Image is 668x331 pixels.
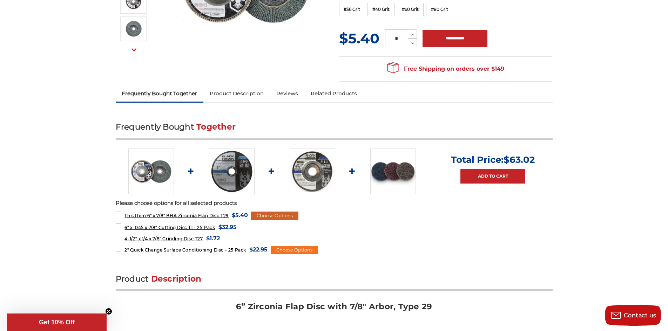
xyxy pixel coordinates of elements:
[39,319,75,326] span: Get 10% Off
[218,222,237,232] span: $32.95
[304,86,363,101] a: Related Products
[126,42,142,57] button: Next
[460,169,525,184] a: Add to Cart
[151,274,202,284] span: Description
[124,225,215,230] span: 6" x .045 x 7/8" Cutting Disc T1 - 25 Pack
[116,122,194,132] span: Frequently Bought
[249,245,268,254] span: $22.95
[271,246,318,254] div: Choose Options
[105,308,112,315] button: Close teaser
[116,274,149,284] span: Product
[203,86,270,101] a: Product Description
[128,149,174,194] img: Black Hawk 6 inch T29 coarse flap discs, 36 grit for efficient material removal
[339,30,379,47] span: $5.40
[196,122,236,132] span: Together
[605,305,661,326] button: Contact us
[124,247,246,253] span: 2" Quick Change Surface Conditioning Disc - 25 Pack
[451,154,535,165] p: Total Price:
[387,62,504,76] span: Free Shipping on orders over $149
[251,212,298,220] div: Choose Options
[116,301,553,327] h2: 6” Zirconia Flap Disc with 7/8" Arbor, Type 29
[624,312,656,319] span: Contact us
[116,86,204,101] a: Frequently Bought Together
[125,20,142,37] img: Empire Abrasives' 6" T29 Zirconia Flap Discs, 36 grit for aggressive metal grinding
[124,213,147,218] strong: This Item:
[504,154,535,165] span: $63.02
[116,199,553,207] p: Please choose options for all selected products
[7,313,107,331] div: Get 10% OffClose teaser
[270,86,304,101] a: Reviews
[206,234,220,243] span: $1.72
[124,236,203,241] span: 4-1/2" x 1/4 x 7/8" Grinding Disc T27
[232,211,248,220] span: $5.40
[124,213,229,218] span: 6" x 7/8" BHA Zirconia Flap Disc T29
